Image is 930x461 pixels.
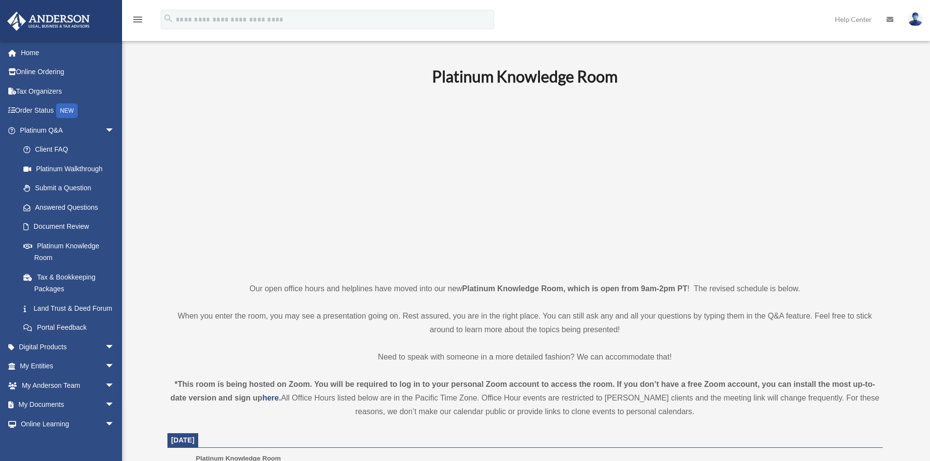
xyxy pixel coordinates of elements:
p: When you enter the room, you may see a presentation going on. Rest assured, you are in the right ... [167,309,883,337]
a: Digital Productsarrow_drop_down [7,337,129,357]
a: Client FAQ [14,140,129,160]
span: [DATE] [171,436,195,444]
a: My Anderson Teamarrow_drop_down [7,376,129,395]
span: arrow_drop_down [105,376,124,396]
a: menu [132,17,144,25]
span: arrow_drop_down [105,337,124,357]
strong: Platinum Knowledge Room, which is open from 9am-2pm PT [462,284,687,293]
img: Anderson Advisors Platinum Portal [4,12,93,31]
a: Online Learningarrow_drop_down [7,414,129,434]
strong: . [279,394,281,402]
span: arrow_drop_down [105,357,124,377]
a: Online Ordering [7,62,129,82]
a: Home [7,43,129,62]
span: arrow_drop_down [105,395,124,415]
a: Document Review [14,217,129,237]
a: My Entitiesarrow_drop_down [7,357,129,376]
a: My Documentsarrow_drop_down [7,395,129,415]
a: Platinum Q&Aarrow_drop_down [7,120,129,140]
a: Answered Questions [14,198,129,217]
a: Submit a Question [14,179,129,198]
b: Platinum Knowledge Room [432,67,618,86]
div: NEW [56,103,78,118]
a: Portal Feedback [14,318,129,338]
i: menu [132,14,144,25]
i: search [163,13,174,24]
span: arrow_drop_down [105,120,124,140]
div: All Office Hours listed below are in the Pacific Time Zone. Office Hour events are restricted to ... [167,378,883,419]
span: arrow_drop_down [105,414,124,434]
strong: *This room is being hosted on Zoom. You will be required to log in to your personal Zoom account ... [170,380,875,402]
img: User Pic [908,12,923,26]
iframe: 231110_Toby_KnowledgeRoom [378,99,671,264]
a: Order StatusNEW [7,101,129,121]
a: Tax & Bookkeeping Packages [14,267,129,299]
a: Platinum Knowledge Room [14,236,124,267]
a: Tax Organizers [7,81,129,101]
p: Our open office hours and helplines have moved into our new ! The revised schedule is below. [167,282,883,296]
a: Land Trust & Deed Forum [14,299,129,318]
a: here [262,394,279,402]
p: Need to speak with someone in a more detailed fashion? We can accommodate that! [167,350,883,364]
a: Platinum Walkthrough [14,159,129,179]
